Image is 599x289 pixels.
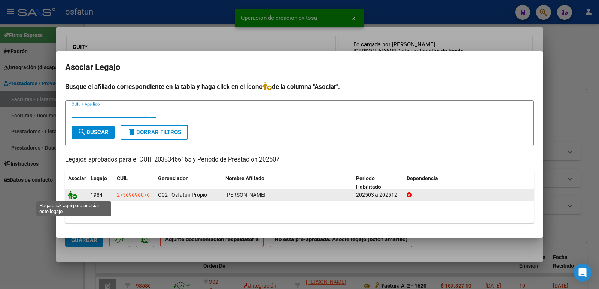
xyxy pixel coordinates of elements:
span: 27569696076 [117,192,150,198]
mat-icon: delete [127,127,136,136]
datatable-header-cell: Nombre Afiliado [222,170,353,195]
span: Borrar Filtros [127,129,181,136]
span: Gerenciador [158,175,188,181]
button: Buscar [72,126,115,139]
span: Nombre Afiliado [225,175,264,181]
datatable-header-cell: CUIL [114,170,155,195]
span: CUIL [117,175,128,181]
datatable-header-cell: Periodo Habilitado [353,170,404,195]
span: Asociar [68,175,86,181]
datatable-header-cell: Gerenciador [155,170,222,195]
span: Legajo [91,175,107,181]
datatable-header-cell: Dependencia [404,170,534,195]
span: Dependencia [407,175,438,181]
datatable-header-cell: Legajo [88,170,114,195]
mat-icon: search [77,127,86,136]
div: Open Intercom Messenger [574,264,592,282]
p: Legajos aprobados para el CUIT 20383466165 y Período de Prestación 202507 [65,155,534,165]
span: 1984 [91,192,103,198]
datatable-header-cell: Asociar [65,170,88,195]
h2: Asociar Legajo [65,60,534,74]
span: FLORES JUSTINA SOFIA [225,192,265,198]
button: Borrar Filtros [121,125,188,140]
span: Periodo Habilitado [356,175,381,190]
div: 202503 a 202512 [356,191,401,199]
div: 1 registros [65,204,534,223]
span: Buscar [77,129,109,136]
span: O02 - Osfatun Propio [158,192,207,198]
h4: Busque el afiliado correspondiente en la tabla y haga click en el ícono de la columna "Asociar". [65,82,534,92]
